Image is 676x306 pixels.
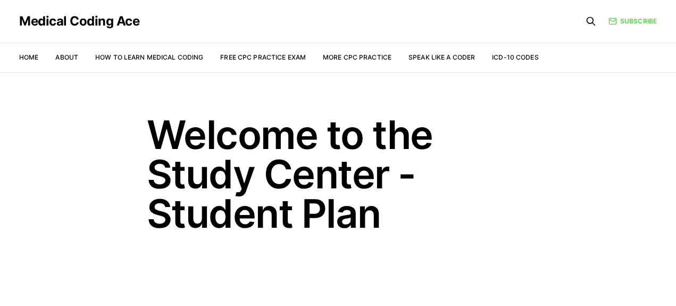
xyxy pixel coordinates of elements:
[95,53,203,61] a: How to Learn Medical Coding
[323,53,391,61] a: More CPC Practice
[408,53,475,61] a: Speak Like a Coder
[19,53,38,61] a: Home
[492,53,538,61] a: ICD-10 Codes
[147,115,530,233] h1: Welcome to the Study Center - Student Plan
[55,53,78,61] a: About
[19,15,139,28] a: Medical Coding Ace
[220,53,306,61] a: Free CPC Practice Exam
[608,16,657,26] a: Subscribe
